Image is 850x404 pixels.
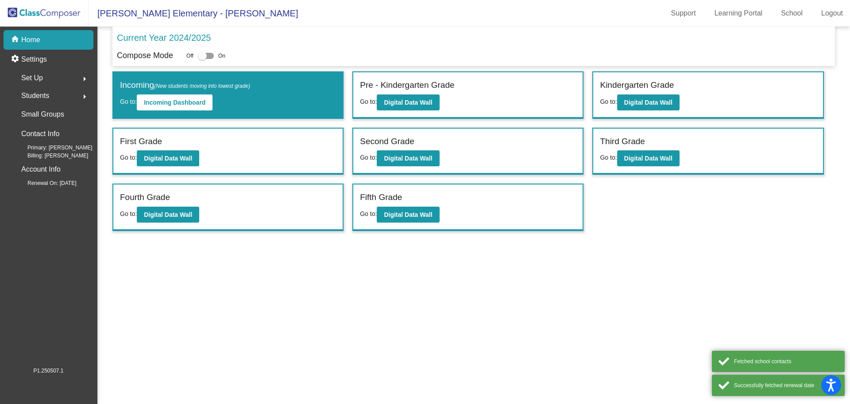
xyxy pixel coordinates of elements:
label: First Grade [120,135,162,148]
button: Incoming Dashboard [137,94,212,110]
span: Go to: [360,154,377,161]
button: Digital Data Wall [137,207,199,223]
button: Digital Data Wall [377,207,439,223]
p: Small Groups [21,108,64,121]
span: [PERSON_NAME] Elementary - [PERSON_NAME] [89,6,298,20]
mat-icon: arrow_right [79,91,90,102]
b: Digital Data Wall [384,155,432,162]
button: Digital Data Wall [377,94,439,110]
button: Digital Data Wall [617,150,680,166]
label: Second Grade [360,135,414,148]
label: Kindergarten Grade [600,79,674,92]
div: Fetched school contacts [734,357,838,365]
p: Home [21,35,40,45]
p: Compose Mode [117,50,173,62]
label: Fifth Grade [360,191,402,204]
a: School [774,6,810,20]
span: Go to: [120,154,137,161]
div: Successfully fetched renewal date [734,381,838,389]
label: Pre - Kindergarten Grade [360,79,454,92]
a: Support [664,6,703,20]
p: Contact Info [21,128,59,140]
span: Go to: [120,98,137,105]
span: Go to: [360,98,377,105]
label: Third Grade [600,135,645,148]
button: Digital Data Wall [377,150,439,166]
span: Go to: [600,98,617,105]
b: Digital Data Wall [624,99,672,106]
p: Account Info [21,163,61,176]
label: Fourth Grade [120,191,170,204]
p: Current Year 2024/2025 [117,31,211,44]
a: Logout [814,6,850,20]
span: Go to: [600,154,617,161]
span: On [218,52,225,60]
span: Off [186,52,193,60]
b: Digital Data Wall [144,155,192,162]
span: (New students moving into lowest grade) [154,83,250,89]
span: Renewal On: [DATE] [13,179,76,187]
button: Digital Data Wall [137,150,199,166]
mat-icon: arrow_right [79,74,90,84]
span: Set Up [21,72,43,84]
button: Digital Data Wall [617,94,680,110]
mat-icon: settings [11,54,21,65]
b: Digital Data Wall [384,211,432,218]
a: Learning Portal [707,6,770,20]
mat-icon: home [11,35,21,45]
b: Digital Data Wall [144,211,192,218]
b: Digital Data Wall [384,99,432,106]
b: Digital Data Wall [624,155,672,162]
span: Students [21,90,49,102]
label: Incoming [120,79,250,92]
span: Go to: [120,210,137,217]
p: Settings [21,54,47,65]
b: Incoming Dashboard [144,99,205,106]
span: Billing: [PERSON_NAME] [13,152,88,160]
span: Primary: [PERSON_NAME] [13,144,93,152]
span: Go to: [360,210,377,217]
